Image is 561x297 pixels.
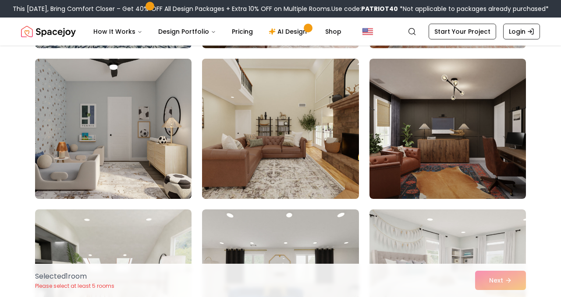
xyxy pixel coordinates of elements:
div: This [DATE], Bring Comfort Closer – Get 40% OFF All Design Packages + Extra 10% OFF on Multiple R... [13,4,549,13]
span: Use code: [331,4,398,13]
nav: Global [21,18,540,46]
img: Spacejoy Logo [21,23,76,40]
b: PATRIOT40 [361,4,398,13]
a: AI Design [262,23,316,40]
button: Design Portfolio [151,23,223,40]
p: Please select at least 5 rooms [35,283,114,290]
span: *Not applicable to packages already purchased* [398,4,549,13]
img: Room room-6 [369,59,526,199]
img: Room room-4 [35,59,192,199]
nav: Main [86,23,348,40]
a: Spacejoy [21,23,76,40]
img: Room room-5 [198,55,362,202]
p: Selected 1 room [35,271,114,282]
a: Login [503,24,540,39]
button: How It Works [86,23,149,40]
a: Start Your Project [429,24,496,39]
a: Shop [318,23,348,40]
img: United States [362,26,373,37]
a: Pricing [225,23,260,40]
